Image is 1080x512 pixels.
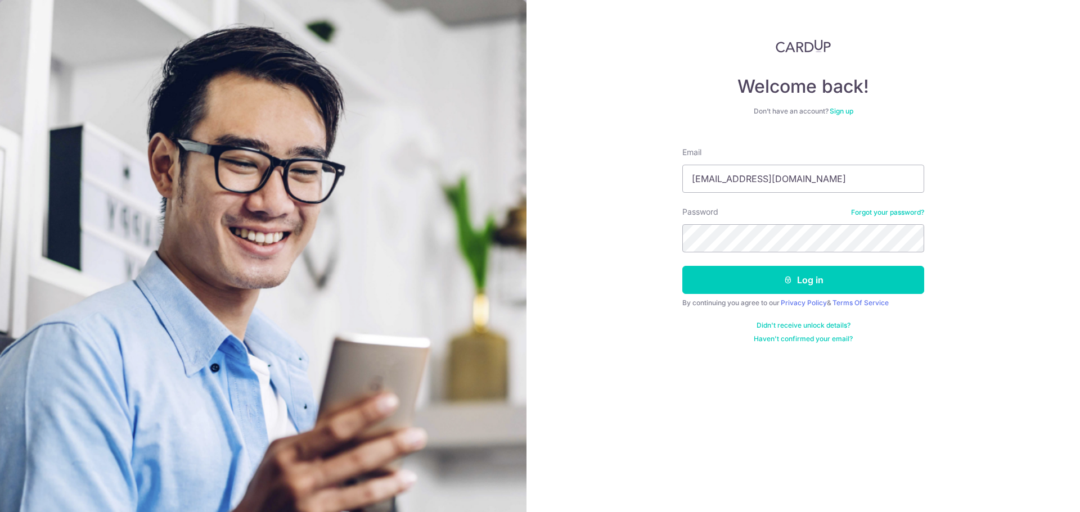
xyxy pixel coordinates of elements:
[851,208,924,217] a: Forgot your password?
[754,334,853,343] a: Haven't confirmed your email?
[776,39,831,53] img: CardUp Logo
[832,298,889,307] a: Terms Of Service
[682,107,924,116] div: Don’t have an account?
[682,165,924,193] input: Enter your Email
[781,298,827,307] a: Privacy Policy
[757,321,850,330] a: Didn't receive unlock details?
[682,75,924,98] h4: Welcome back!
[682,298,924,307] div: By continuing you agree to our &
[830,107,853,115] a: Sign up
[682,206,718,218] label: Password
[682,266,924,294] button: Log in
[682,147,701,158] label: Email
